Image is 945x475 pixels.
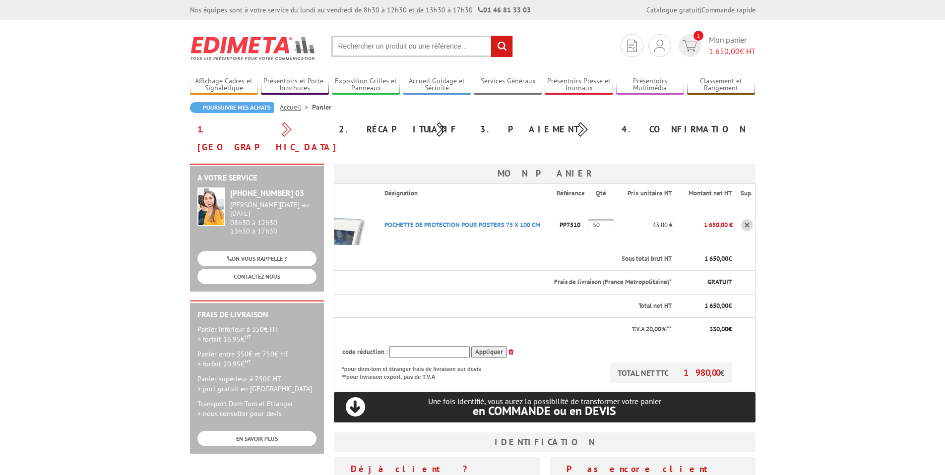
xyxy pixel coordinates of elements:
p: Prix unitaire HT [624,189,672,198]
span: > nous consulter pour devis [197,409,282,418]
div: 3. Paiement [473,120,614,138]
span: > forfait 16.95€ [197,335,251,344]
p: *pour dom-tom et étranger frais de livraison sur devis **pour livraison export, pas de T.V.A [342,362,491,381]
img: POCHETTE DE PROTECTION POUR POSTERS 75 X 100 CM [334,205,374,245]
p: € [681,301,732,311]
span: > port gratuit en [GEOGRAPHIC_DATA] [197,384,312,393]
p: Frais de livraison (France Metropolitaine)* [384,278,672,287]
span: 1 650,00 [704,301,728,310]
a: Classement et Rangement [687,77,756,93]
th: Qté [588,184,616,203]
p: Panier entre 350€ et 750€ HT [197,349,316,369]
p: TOTAL NET TTC € [610,362,732,383]
p: Transport Dom-Tom et Etranger [197,399,316,418]
h4: Déjà client ? [351,464,523,474]
a: Catalogue gratuit [646,5,700,14]
h2: Frais de Livraison [197,310,316,319]
img: widget-service.jpg [197,187,225,226]
span: Mon panier [709,34,756,57]
span: 1 980,00 [684,367,720,378]
div: Nos équipes sont à votre service du lundi au vendredi de 8h30 à 12h30 et de 13h30 à 17h30 [190,5,531,15]
span: 1 [693,31,703,41]
span: code réduction : [342,348,388,356]
p: Panier inférieur à 350€ HT [197,324,316,344]
img: Edimeta [190,30,316,66]
p: Montant net HT [681,189,732,198]
p: Panier supérieur à 750€ HT [197,374,316,394]
span: GRATUIT [707,278,732,286]
p: Une fois identifié, vous aurez la possibilité de transformer votre panier [334,397,756,417]
a: CONTACTEZ-NOUS [197,269,316,284]
p: 33,00 € [616,216,673,234]
th: Sup. [733,184,755,203]
div: [PERSON_NAME][DATE] au [DATE] [230,201,316,218]
a: Accueil Guidage et Sécurité [403,77,471,93]
h2: A votre service [197,174,316,182]
input: rechercher [491,36,512,57]
a: Présentoirs Presse et Journaux [545,77,613,93]
div: | [646,5,756,15]
a: Affichage Cadres et Signalétique [190,77,258,93]
th: Sous total brut HT [377,247,673,271]
span: 1 650,00 [704,254,728,263]
a: devis rapide 1 Mon panier 1 650,00€ HT [676,34,756,57]
a: ON VOUS RAPPELLE ? [197,251,316,266]
div: 4. Confirmation [614,120,756,138]
img: devis rapide [654,40,665,52]
div: 08h30 à 12h30 13h30 à 17h30 [230,201,316,235]
a: Accueil [280,103,312,112]
p: Total net HT [342,301,672,311]
a: Poursuivre mes achats [190,102,274,113]
img: devis rapide [683,40,697,52]
div: 1. [GEOGRAPHIC_DATA] [190,120,331,156]
input: Appliquer [471,346,507,358]
span: € HT [709,46,756,57]
a: Services Généraux [474,77,542,93]
th: Désignation [377,184,557,203]
h3: Mon panier [334,164,756,183]
span: en COMMANDE ou en DEVIS [473,403,616,418]
sup: HT [245,358,251,365]
p: Référence [557,189,587,198]
p: PP7510 [557,216,588,234]
a: Présentoirs et Porte-brochures [261,77,329,93]
p: € [681,254,732,264]
sup: HT [245,333,251,340]
img: devis rapide [627,40,637,52]
span: 1 650,00 [709,46,740,56]
div: 2. Récapitulatif [331,120,473,138]
a: Présentoirs Multimédia [616,77,685,93]
a: POCHETTE DE PROTECTION POUR POSTERS 75 X 100 CM [384,221,540,229]
a: Commande rapide [701,5,756,14]
input: Rechercher un produit ou une référence... [331,36,513,57]
li: Panier [312,102,331,112]
span: 330,00 [709,325,728,333]
a: Exposition Grilles et Panneaux [332,77,400,93]
strong: [PHONE_NUMBER] 03 [230,188,304,198]
p: € [681,325,732,334]
span: > forfait 20.95€ [197,359,251,368]
h3: Identification [334,432,756,452]
a: EN SAVOIR PLUS [197,431,316,446]
p: T.V.A 20,00%** [342,325,672,334]
p: 1 650,00 € [673,216,733,234]
strong: 01 46 81 33 03 [478,5,531,14]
